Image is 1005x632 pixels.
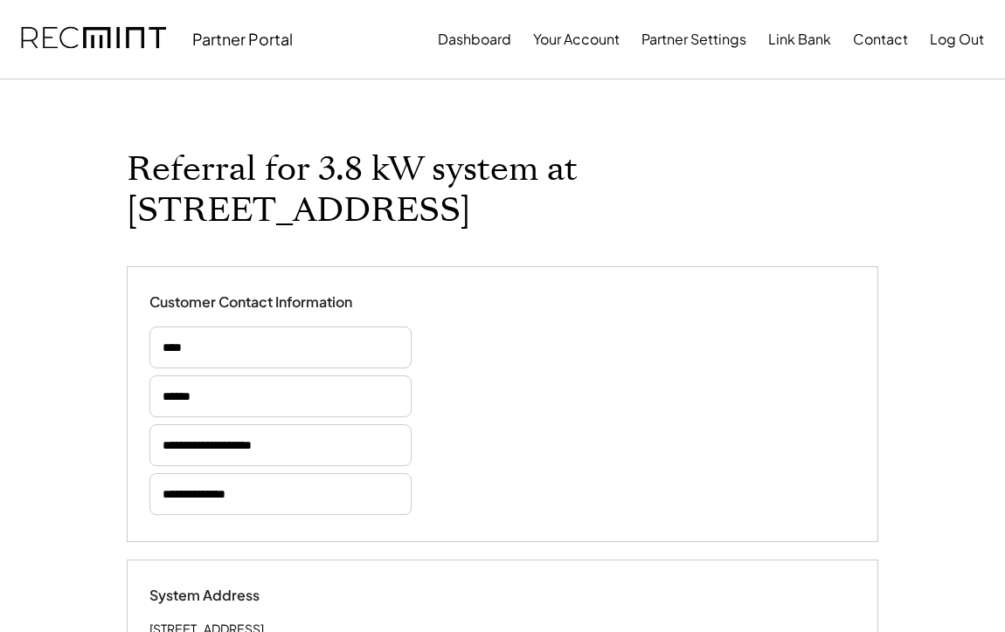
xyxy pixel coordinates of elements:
[21,10,166,69] img: recmint-logotype%403x.png
[930,22,984,57] button: Log Out
[853,22,908,57] button: Contact
[641,22,746,57] button: Partner Settings
[768,22,831,57] button: Link Bank
[533,22,620,57] button: Your Account
[149,293,352,312] div: Customer Contact Information
[127,149,878,231] h1: Referral for 3.8 kW system at [STREET_ADDRESS]
[438,22,511,57] button: Dashboard
[149,587,324,605] div: System Address
[192,29,293,49] div: Partner Portal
